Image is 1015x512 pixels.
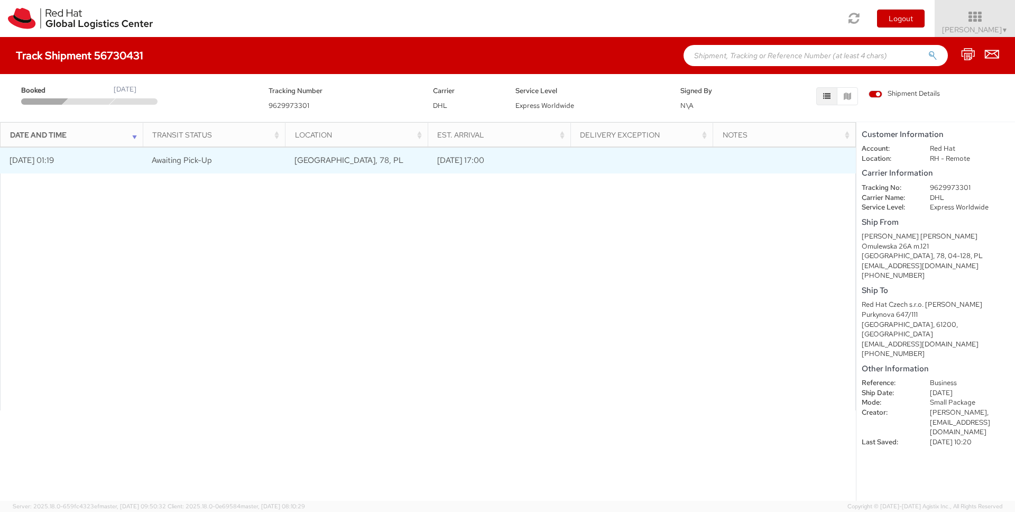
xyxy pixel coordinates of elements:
h5: Ship To [862,286,1010,295]
dt: Reference: [854,378,922,388]
h5: Tracking Number [269,87,418,95]
button: Logout [877,10,925,28]
span: Copyright © [DATE]-[DATE] Agistix Inc., All Rights Reserved [847,502,1002,511]
dt: Ship Date: [854,388,922,398]
div: Purkynova 647/111 [862,310,1010,320]
span: N\A [680,101,694,110]
h5: Carrier [433,87,500,95]
span: master, [DATE] 09:50:32 [99,502,166,510]
dt: Carrier Name: [854,193,922,203]
h5: Customer Information [862,130,1010,139]
div: [DATE] [114,85,136,95]
dt: Location: [854,154,922,164]
span: Server: 2025.18.0-659fc4323ef [13,502,166,510]
h4: Track Shipment 56730431 [16,50,143,61]
td: [DATE] 17:00 [428,147,570,173]
dt: Mode: [854,398,922,408]
div: [PERSON_NAME] [PERSON_NAME] [862,232,1010,242]
h5: Carrier Information [862,169,1010,178]
span: [PERSON_NAME] [942,25,1008,34]
span: Warszawa, 78, PL [294,155,403,166]
h5: Other Information [862,364,1010,373]
div: Notes [723,130,852,140]
span: Awaiting Pick-Up [152,155,212,166]
span: ▼ [1002,26,1008,34]
div: Transit Status [152,130,282,140]
div: [PHONE_NUMBER] [862,271,1010,281]
div: Date and Time [10,130,140,140]
div: [EMAIL_ADDRESS][DOMAIN_NAME] [862,261,1010,271]
input: Shipment, Tracking or Reference Number (at least 4 chars) [684,45,948,66]
dt: Tracking No: [854,183,922,193]
span: Shipment Details [869,89,940,99]
h5: Signed By [680,87,747,95]
h5: Service Level [515,87,665,95]
div: [GEOGRAPHIC_DATA], 78, 04-128, PL [862,251,1010,261]
div: Delivery Exception [580,130,709,140]
dt: Service Level: [854,203,922,213]
span: [PERSON_NAME], [930,408,989,417]
dt: Last Saved: [854,437,922,447]
div: Location [295,130,425,140]
span: Booked [21,86,67,96]
div: Omulewska 26A m.121 [862,242,1010,252]
div: Est. Arrival [437,130,567,140]
span: DHL [433,101,447,110]
span: Client: 2025.18.0-0e69584 [168,502,305,510]
dt: Account: [854,144,922,154]
div: Red Hat Czech s.r.o. [PERSON_NAME] [862,300,1010,310]
span: 9629973301 [269,101,309,110]
dt: Creator: [854,408,922,418]
div: [EMAIL_ADDRESS][DOMAIN_NAME] [862,340,1010,350]
h5: Ship From [862,218,1010,227]
span: master, [DATE] 08:10:29 [241,502,305,510]
label: Shipment Details [869,89,940,100]
div: [PHONE_NUMBER] [862,349,1010,359]
div: [GEOGRAPHIC_DATA], 61200, [GEOGRAPHIC_DATA] [862,320,1010,340]
img: rh-logistics-00dfa346123c4ec078e1.svg [8,8,153,29]
span: Express Worldwide [515,101,574,110]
